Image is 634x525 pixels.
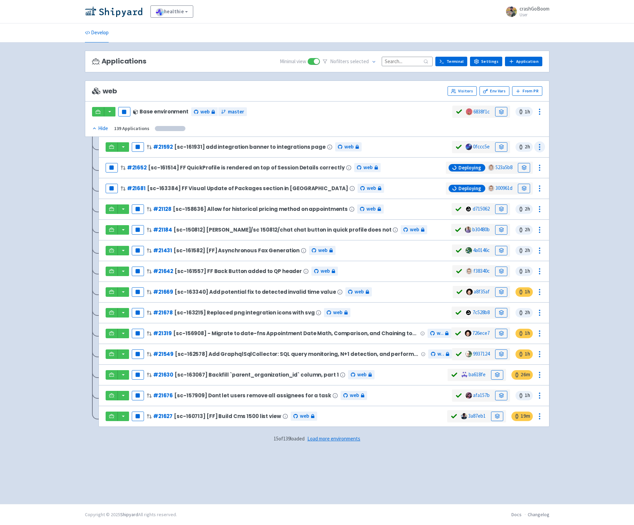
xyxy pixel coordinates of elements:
span: Load more environments [307,435,360,442]
a: 523a5b8 [495,164,512,170]
a: Env Vars [479,86,509,96]
a: crashGoBoom User [502,6,549,17]
div: 15 of 139 loaded [85,435,549,443]
button: Load more environments [307,435,360,443]
small: User [520,13,549,17]
a: 7c528b8 [473,309,490,315]
a: a8f35af [474,288,490,295]
input: Search... [382,57,433,66]
button: Pause [132,329,144,338]
a: 0fccc5e [473,143,490,150]
span: 2 h [515,308,533,318]
a: #21319 [153,330,172,337]
a: #21592 [153,143,173,150]
span: [sc-163384] FF Visual Update of Packages section in [GEOGRAPHIC_DATA] [147,185,348,191]
a: web [335,142,362,151]
div: Base environment [133,109,188,114]
a: ba618fe [469,371,486,378]
div: Copyright © 2025 All rights reserved. [85,511,177,518]
a: web [345,287,372,296]
span: web [344,143,354,151]
a: 726ece7 [472,330,490,336]
a: web [348,370,375,379]
img: Shipyard logo [85,6,142,17]
button: Pause [132,349,144,359]
span: web [357,371,366,379]
span: 1 h [515,391,533,400]
a: web [309,246,336,255]
a: web [311,267,338,276]
a: #21681 [127,185,146,192]
span: web [366,205,376,213]
span: [sc-158636] Allow for historical pricing method on appointments [173,206,348,212]
span: 1 h [515,107,533,116]
a: #21184 [153,226,172,233]
span: selected [350,58,369,65]
button: Hide [92,125,109,132]
span: No filter s [330,58,369,66]
button: Pause [132,225,144,235]
button: Pause [132,246,144,255]
span: 19 m [511,412,533,421]
a: web [401,225,427,234]
span: 2 h [515,204,533,214]
button: Pause [132,204,144,214]
a: Settings [470,57,502,66]
span: 1 h [515,329,533,338]
a: web [324,308,350,317]
span: web [200,108,210,116]
a: web [358,184,384,193]
button: Pause [106,184,118,193]
a: d715062 [473,205,490,212]
span: web [367,184,376,192]
a: 300961d [495,185,512,191]
a: #21549 [153,350,174,358]
a: web [291,412,317,421]
a: web [357,204,384,214]
button: Pause [132,308,144,318]
span: crashGoBoom [520,5,549,12]
button: Pause [132,267,144,276]
a: Application [505,57,542,66]
span: Minimal view [280,58,306,66]
h3: Applications [92,57,146,65]
a: Terminal [435,57,467,66]
div: 139 Applications [114,125,149,132]
span: web [410,226,419,234]
button: Pause [132,142,144,152]
button: From PR [512,86,542,96]
span: web [318,247,327,254]
a: afa157b [473,392,490,398]
span: [sc-161582] [FF] Asynchronous Fax Generation [174,248,300,253]
a: b30480b [472,226,490,233]
a: #21678 [153,309,173,316]
span: web [437,350,444,358]
span: [sc-163067] Backfill `parent_organization_id` column, part 1 [175,372,339,378]
a: 6838f1c [473,108,490,115]
span: 2 h [515,246,533,255]
a: #21627 [153,413,173,420]
span: 2 h [515,225,533,235]
a: Develop [85,23,109,42]
a: #21676 [153,392,173,399]
span: [sc-161514] FF QuickProfile is rendered on top of Session Details correctly [148,165,345,170]
a: #21652 [127,164,147,171]
span: [sc-156908] - Migrate to date-fns Appointment Date Math, Comparison, and Chaining toMomentDate re... [173,330,419,336]
span: [sc-150812] [PERSON_NAME]/sc 150812/chat chat button in quick profile does not [174,227,391,233]
span: [sc-161557] FF Back Button added to QP header [175,268,302,274]
span: web [321,267,330,275]
button: Pause [132,391,144,400]
a: Docs [511,511,522,518]
a: 9937124 [473,350,490,357]
span: web [437,329,443,337]
a: web [354,163,381,172]
span: [sc-161931] add integration banner to integrations page [174,144,326,150]
a: web [428,349,452,359]
a: Changelog [528,511,549,518]
a: 4a0146c [473,247,490,253]
button: Pause [106,163,118,173]
span: [sc-163340] Add potential fix to detected invalid time value [175,289,336,295]
button: Pause [132,370,144,380]
a: web [341,391,367,400]
span: 26 m [511,370,533,380]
